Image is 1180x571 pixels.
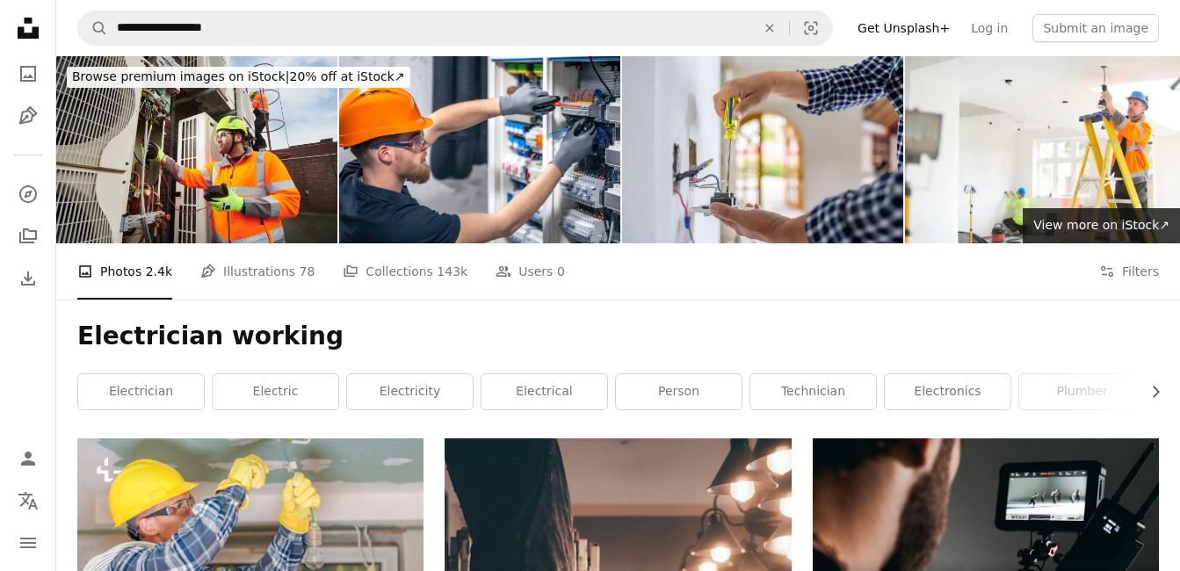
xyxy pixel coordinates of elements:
[78,11,108,45] button: Search Unsplash
[347,374,473,409] a: electricity
[78,374,204,409] a: electrician
[11,56,46,91] a: Photos
[343,243,467,300] a: Collections 143k
[437,262,467,281] span: 143k
[77,11,833,46] form: Find visuals sitewide
[622,56,903,243] img: Electrician installing a power outlet while remodeling a house
[200,243,315,300] a: Illustrations 78
[11,98,46,134] a: Illustrations
[339,56,620,243] img: Male electrician working in a switchboard with fuses.
[11,261,46,296] a: Download History
[847,14,960,42] a: Get Unsplash+
[56,56,421,98] a: Browse premium images on iStock|20% off at iStock↗
[960,14,1018,42] a: Log in
[1099,243,1159,300] button: Filters
[72,69,405,83] span: 20% off at iStock ↗
[750,11,789,45] button: Clear
[11,219,46,254] a: Collections
[56,56,337,243] img: maintenance engineers servicing air conditioning units
[11,441,46,476] a: Log in / Sign up
[77,546,423,561] a: Caucasian Electrician in Yellow Safety Hard Hat at Work. Reinstallation of Residential Electrical...
[885,374,1010,409] a: electronics
[1019,374,1145,409] a: plumber
[1140,374,1159,409] button: scroll list to the right
[496,243,565,300] a: Users 0
[790,11,832,45] button: Visual search
[72,69,289,83] span: Browse premium images on iStock |
[77,321,1159,352] h1: Electrician working
[1032,14,1159,42] button: Submit an image
[300,262,315,281] span: 78
[557,262,565,281] span: 0
[11,483,46,518] button: Language
[11,525,46,560] button: Menu
[11,177,46,212] a: Explore
[481,374,607,409] a: electrical
[213,374,338,409] a: electric
[750,374,876,409] a: technician
[616,374,742,409] a: person
[1033,218,1169,232] span: View more on iStock ↗
[1023,208,1180,243] a: View more on iStock↗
